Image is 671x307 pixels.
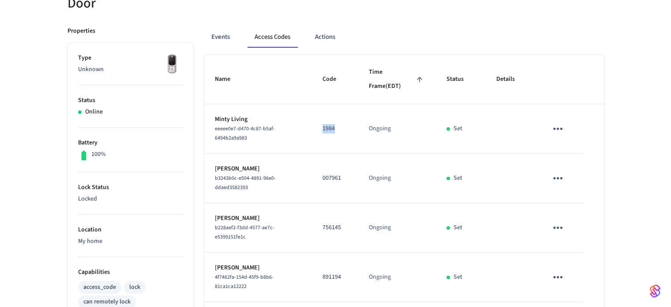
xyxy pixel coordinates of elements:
[322,223,348,232] p: 756145
[78,96,183,105] p: Status
[322,72,348,86] span: Code
[85,107,103,117] p: Online
[215,214,302,223] p: [PERSON_NAME]
[204,27,237,48] button: Events
[322,273,348,282] p: 891194
[369,65,425,93] span: Time Frame(EDT)
[215,263,302,273] p: [PERSON_NAME]
[161,53,183,76] img: Yale Assure Touchscreen Wifi Smart Lock, Satin Nickel, Front
[650,284,660,298] img: SeamLogoGradient.69752ec5.svg
[78,237,183,246] p: My home
[454,124,462,133] p: Set
[78,138,183,148] p: Battery
[215,224,274,241] span: b228aef2-f3dd-4577-ae7c-e5399151fe1c
[358,154,436,203] td: Ongoing
[215,273,274,290] span: 4f7462fa-154d-45f9-b8b6-81ca1ca12222
[358,253,436,302] td: Ongoing
[91,150,106,159] p: 100%
[67,27,95,36] p: Properties
[78,225,183,235] p: Location
[78,194,183,204] p: Locked
[358,203,436,253] td: Ongoing
[78,53,183,63] p: Type
[215,174,276,191] span: b3243b0c-e504-4891-96e0-ddaed3582393
[496,72,526,86] span: Details
[358,104,436,154] td: Ongoing
[78,65,183,74] p: Unknown
[215,125,275,142] span: eeeee0e7-d470-4c87-b5af-6494b2a9a983
[129,283,140,292] div: lock
[215,115,302,124] p: Minty Living
[215,72,242,86] span: Name
[322,174,348,183] p: 007961
[454,273,462,282] p: Set
[308,27,342,48] button: Actions
[78,268,183,277] p: Capabilities
[83,297,131,307] div: can remotely lock
[204,27,604,48] div: ant example
[454,223,462,232] p: Set
[322,124,348,133] p: 1984
[446,72,475,86] span: Status
[215,164,302,174] p: [PERSON_NAME]
[83,283,116,292] div: access_code
[247,27,297,48] button: Access Codes
[78,183,183,192] p: Lock Status
[454,174,462,183] p: Set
